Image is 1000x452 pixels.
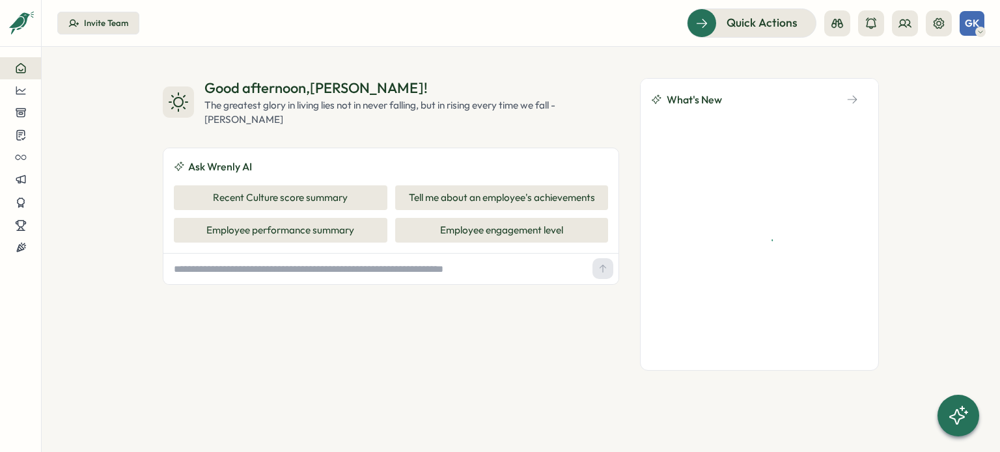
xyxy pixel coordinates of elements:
[687,8,816,37] button: Quick Actions
[965,18,979,29] span: GK
[174,185,387,210] button: Recent Culture score summary
[727,14,798,31] span: Quick Actions
[57,12,139,35] button: Invite Team
[204,78,619,98] div: Good afternoon , [PERSON_NAME] !
[188,159,252,175] span: Ask Wrenly AI
[174,218,387,243] button: Employee performance summary
[84,18,128,29] div: Invite Team
[667,92,722,108] span: What's New
[395,218,609,243] button: Employee engagement level
[204,98,619,127] div: The greatest glory in living lies not in never falling, but in rising every time we fall - [PERSO...
[395,185,609,210] button: Tell me about an employee's achievements
[960,11,984,36] button: GK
